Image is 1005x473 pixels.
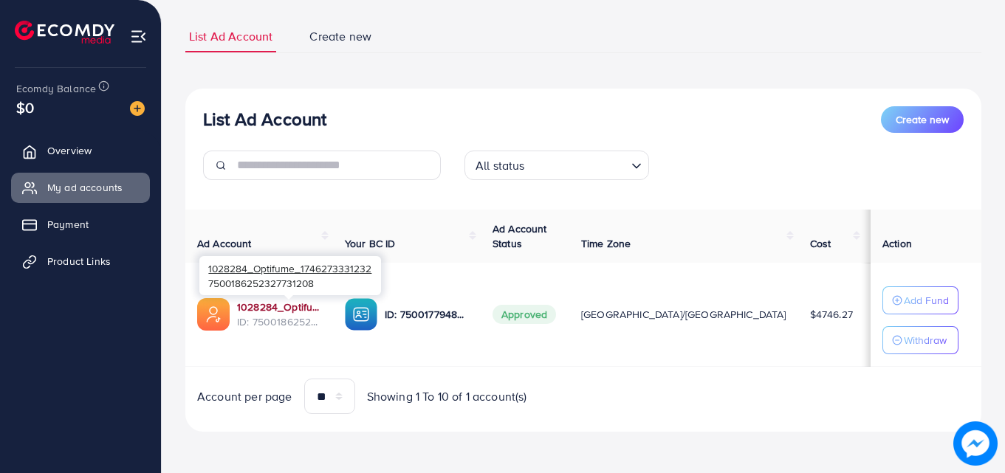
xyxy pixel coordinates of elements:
[16,81,96,96] span: Ecomdy Balance
[309,28,371,45] span: Create new
[47,217,89,232] span: Payment
[367,388,527,405] span: Showing 1 To 10 of 1 account(s)
[345,298,377,331] img: ic-ba-acc.ded83a64.svg
[237,314,321,329] span: ID: 7500186252327731208
[581,236,631,251] span: Time Zone
[189,28,272,45] span: List Ad Account
[896,112,949,127] span: Create new
[199,256,381,295] div: 7500186252327731208
[529,152,625,176] input: Search for option
[237,300,321,314] a: 1028284_Optifume_1746273331232
[493,221,547,251] span: Ad Account Status
[130,28,147,45] img: menu
[197,388,292,405] span: Account per page
[882,286,958,314] button: Add Fund
[955,423,996,464] img: image
[11,246,150,276] a: Product Links
[904,291,949,309] p: Add Fund
[810,307,853,322] span: $4746.27
[881,106,964,133] button: Create new
[11,210,150,239] a: Payment
[15,21,114,44] img: logo
[47,143,92,158] span: Overview
[493,305,556,324] span: Approved
[11,136,150,165] a: Overview
[47,254,111,269] span: Product Links
[581,307,786,322] span: [GEOGRAPHIC_DATA]/[GEOGRAPHIC_DATA]
[473,155,528,176] span: All status
[197,298,230,331] img: ic-ads-acc.e4c84228.svg
[208,261,371,275] span: 1028284_Optifume_1746273331232
[810,236,831,251] span: Cost
[203,108,326,130] h3: List Ad Account
[882,326,958,354] button: Withdraw
[130,101,145,116] img: image
[197,236,252,251] span: Ad Account
[464,151,649,180] div: Search for option
[47,180,123,195] span: My ad accounts
[904,331,947,349] p: Withdraw
[385,305,469,323] p: ID: 7500177948360687624
[882,236,912,251] span: Action
[345,236,396,251] span: Your BC ID
[11,173,150,202] a: My ad accounts
[16,97,34,118] span: $0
